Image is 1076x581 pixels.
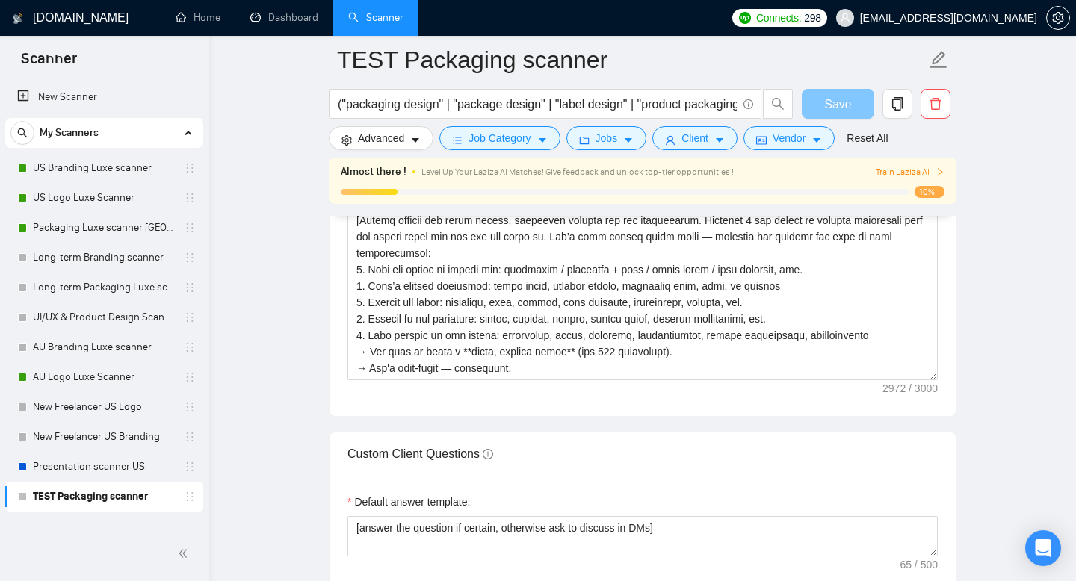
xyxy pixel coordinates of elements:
[178,546,193,561] span: double-left
[9,48,89,79] span: Scanner
[763,89,793,119] button: search
[348,11,403,24] a: searchScanner
[184,162,196,174] span: holder
[10,121,34,145] button: search
[756,10,801,26] span: Connects:
[184,431,196,443] span: holder
[184,192,196,204] span: holder
[338,95,737,114] input: Search Freelance Jobs...
[483,449,493,459] span: info-circle
[33,332,175,362] a: AU Branding Luxe scanner
[681,130,708,146] span: Client
[341,134,352,146] span: setting
[469,130,531,146] span: Job Category
[33,392,175,422] a: New Freelancer US Logo
[804,10,820,26] span: 298
[33,422,175,452] a: New Freelancer US Branding
[184,371,196,383] span: holder
[33,482,175,512] a: TEST Packaging scanner
[1047,12,1069,24] span: setting
[33,243,175,273] a: Long-term Branding scanner
[876,165,944,179] button: Train Laziza AI
[936,167,944,176] span: right
[33,273,175,302] a: Long-term Packaging Luxe scanner
[33,302,175,332] a: UI/UX & Product Design Scanner
[1025,530,1061,566] div: Open Intercom Messenger
[33,213,175,243] a: Packaging Luxe scanner [GEOGRAPHIC_DATA]
[184,311,196,323] span: holder
[33,153,175,183] a: US Branding Luxe scanner
[921,89,950,119] button: delete
[184,282,196,293] span: holder
[250,11,318,24] a: dashboardDashboard
[184,491,196,503] span: holder
[773,130,806,146] span: Vendor
[184,461,196,473] span: holder
[33,183,175,213] a: US Logo Luxe Scanner
[33,362,175,392] a: AU Logo Luxe Scanner
[665,134,675,146] span: user
[421,167,734,177] span: Level Up Your Laziza AI Matches! Give feedback and unlock top-tier opportunities !
[13,7,23,31] img: logo
[1046,6,1070,30] button: setting
[883,97,912,111] span: copy
[743,126,835,150] button: idcardVendorcaret-down
[596,130,618,146] span: Jobs
[347,447,493,460] span: Custom Client Questions
[847,130,888,146] a: Reset All
[743,99,753,109] span: info-circle
[756,134,767,146] span: idcard
[1046,12,1070,24] a: setting
[811,134,822,146] span: caret-down
[714,134,725,146] span: caret-down
[347,516,938,556] textarea: Default answer template:
[537,134,548,146] span: caret-down
[452,134,463,146] span: bars
[184,252,196,264] span: holder
[439,126,560,150] button: barsJob Categorycaret-down
[184,341,196,353] span: holder
[184,401,196,413] span: holder
[17,82,191,112] a: New Scanner
[410,134,421,146] span: caret-down
[347,494,470,510] label: Default answer template:
[358,130,404,146] span: Advanced
[764,97,792,111] span: search
[184,222,196,234] span: holder
[824,95,851,114] span: Save
[840,13,850,23] span: user
[566,126,647,150] button: folderJobscaret-down
[802,89,874,119] button: Save
[579,134,590,146] span: folder
[341,164,406,180] span: Almost there !
[337,41,926,78] input: Scanner name...
[739,12,751,24] img: upwork-logo.png
[652,126,738,150] button: userClientcaret-down
[921,97,950,111] span: delete
[33,452,175,482] a: Presentation scanner US
[882,89,912,119] button: copy
[176,11,220,24] a: homeHome
[623,134,634,146] span: caret-down
[329,126,433,150] button: settingAdvancedcaret-down
[5,118,203,512] li: My Scanners
[11,128,34,138] span: search
[915,186,944,198] span: 10%
[929,50,948,69] span: edit
[5,82,203,112] li: New Scanner
[40,118,99,148] span: My Scanners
